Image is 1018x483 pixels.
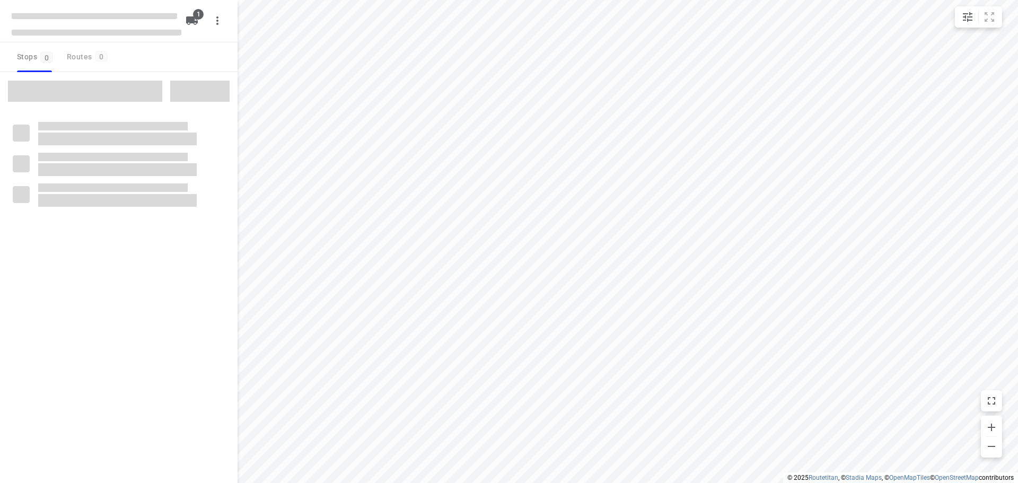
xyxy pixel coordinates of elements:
[889,474,930,481] a: OpenMapTiles
[955,6,1002,28] div: small contained button group
[935,474,979,481] a: OpenStreetMap
[809,474,838,481] a: Routetitan
[957,6,978,28] button: Map settings
[846,474,882,481] a: Stadia Maps
[787,474,1014,481] li: © 2025 , © , © © contributors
